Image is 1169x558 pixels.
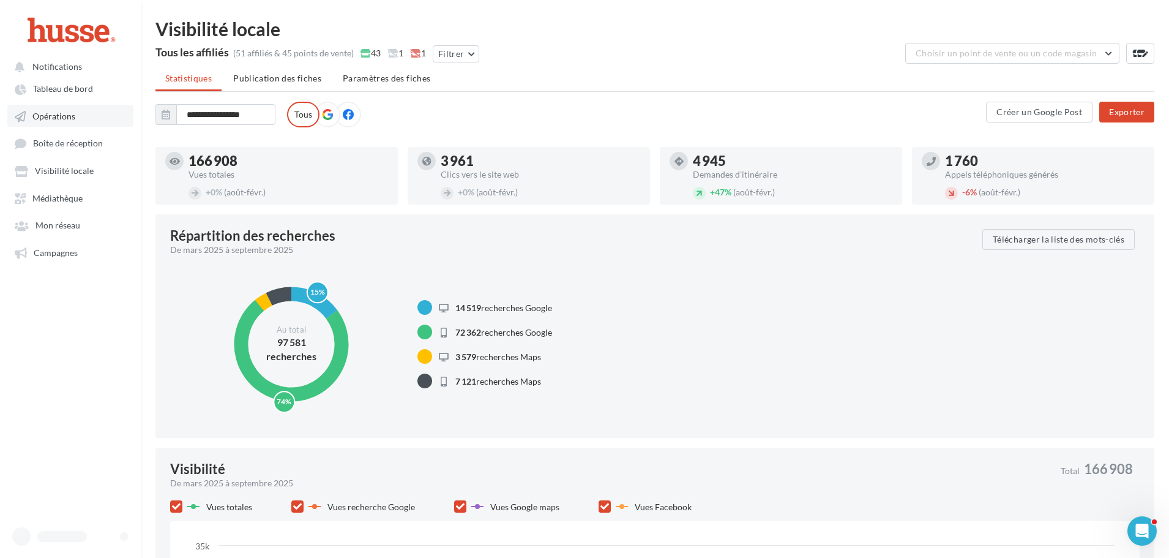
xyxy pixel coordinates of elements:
span: Boîte de réception [33,138,103,149]
text: 35k [195,541,210,551]
button: Choisir un point de vente ou un code magasin [905,43,1119,64]
span: (août-févr.) [979,187,1020,197]
span: Paramètres des fiches [343,73,430,83]
span: Choisir un point de vente ou un code magasin [916,48,1097,58]
span: 72 362 [455,327,481,337]
div: Demandes d'itinéraire [693,170,892,179]
span: 166 908 [1084,462,1133,476]
a: Opérations [7,105,133,127]
div: Visibilité [170,462,225,476]
button: Créer un Google Post [986,102,1092,123]
button: Filtrer [433,45,479,62]
div: 166 908 [189,154,388,168]
span: 6% [962,187,977,197]
span: 14 519 [455,303,481,313]
span: 1 [410,47,426,59]
span: Total [1061,467,1080,475]
span: (août-févr.) [476,187,518,197]
div: Visibilité locale [155,20,1154,38]
span: Médiathèque [32,193,83,203]
span: recherches Google [455,303,552,313]
span: - [962,187,965,197]
div: 4 945 [693,154,892,168]
span: + [710,187,715,197]
a: Visibilité locale [7,159,133,181]
div: 3 961 [441,154,640,168]
div: Répartition des recherches [170,229,335,243]
div: (51 affiliés & 45 points de vente) [233,47,354,59]
div: De mars 2025 à septembre 2025 [170,244,973,256]
span: 47% [710,187,731,197]
a: Campagnes [7,241,133,263]
div: De mars 2025 à septembre 2025 [170,477,1051,489]
span: Vues Facebook [635,502,692,512]
span: 7 121 [455,376,476,386]
a: Médiathèque [7,187,133,209]
div: Appels téléphoniques générés [945,170,1145,179]
span: recherches Maps [455,376,541,386]
span: recherches Maps [455,352,541,362]
span: recherches Google [455,327,552,337]
span: Tableau de bord [33,84,93,94]
span: 3 579 [455,352,476,362]
span: Vues recherche Google [327,502,415,512]
span: (août-févr.) [224,187,266,197]
button: Télécharger la liste des mots-clés [982,229,1135,250]
span: 0% [458,187,474,197]
span: Vues totales [206,502,252,512]
span: 1 [387,47,403,59]
span: + [458,187,463,197]
span: + [206,187,211,197]
button: Exporter [1099,102,1154,123]
span: 43 [360,47,381,59]
a: Mon réseau [7,214,133,236]
div: Vues totales [189,170,388,179]
iframe: Intercom live chat [1127,516,1157,546]
label: Tous [287,102,319,127]
div: 1 760 [945,154,1145,168]
div: Clics vers le site web [441,170,640,179]
span: Visibilité locale [35,166,94,176]
a: Tableau de bord [7,77,133,99]
div: Tous les affiliés [155,47,229,58]
span: 0% [206,187,222,197]
span: Notifications [32,61,82,72]
span: Vues Google maps [490,502,559,512]
span: Publication des fiches [233,73,321,83]
span: Opérations [32,111,75,121]
span: Mon réseau [35,221,80,231]
a: Boîte de réception [7,132,133,154]
span: Campagnes [34,247,78,258]
span: (août-févr.) [733,187,775,197]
